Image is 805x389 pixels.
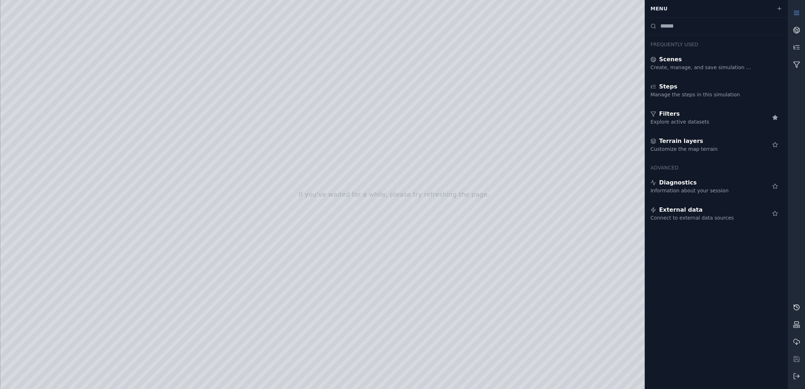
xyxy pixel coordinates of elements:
[650,214,753,221] div: Connect to external data sources
[650,91,753,98] div: Manage the steps in this simulation
[659,206,703,214] span: External data
[659,178,696,187] span: Diagnostics
[659,137,703,145] span: Terrain layers
[650,145,753,153] div: Customize the map terrain
[645,158,788,173] div: Advanced
[650,64,753,71] div: Create, manage, and save simulation scenes
[659,110,680,118] span: Filters
[646,2,772,15] div: Menu
[645,35,788,49] div: Frequently Used
[650,118,753,125] div: Explore active datasets
[650,187,753,194] div: Information about your session
[659,82,677,91] span: Steps
[659,55,682,64] span: Scenes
